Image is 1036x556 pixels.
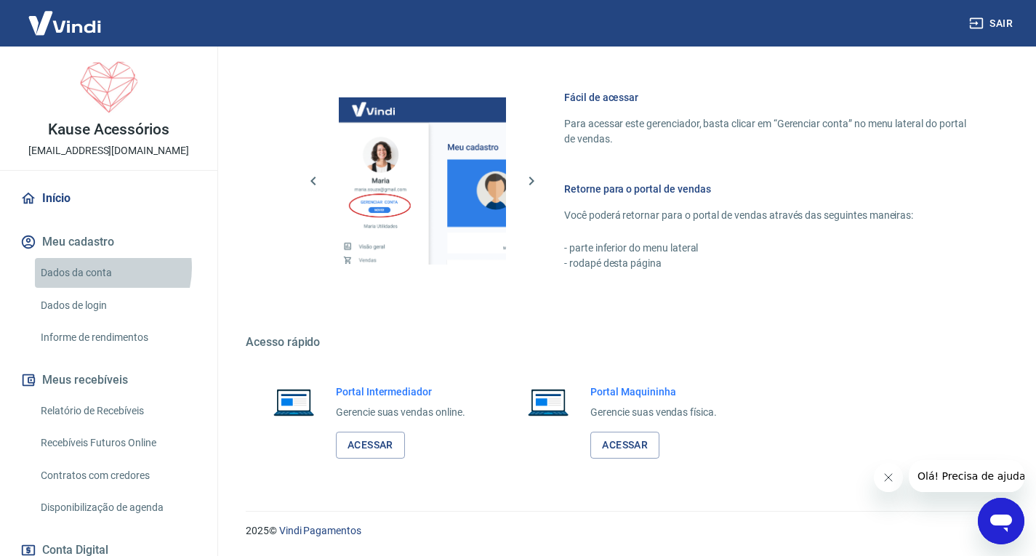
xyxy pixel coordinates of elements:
a: Dados de login [35,291,200,321]
img: 0335727d-d3ee-4287-a96b-b28e95ce0ee7.jpeg [80,58,138,116]
a: Disponibilização de agenda [35,493,200,523]
h6: Retorne para o portal de vendas [564,182,966,196]
p: [EMAIL_ADDRESS][DOMAIN_NAME] [28,143,189,158]
p: 2025 © [246,523,1001,539]
a: Recebíveis Futuros Online [35,428,200,458]
a: Acessar [336,432,405,459]
iframe: Mensagem da empresa [909,460,1024,492]
p: - parte inferior do menu lateral [564,241,966,256]
span: Olá! Precisa de ajuda? [9,10,122,22]
button: Sair [966,10,1019,37]
h6: Portal Intermediador [336,384,465,399]
a: Vindi Pagamentos [279,525,361,536]
img: Imagem de um notebook aberto [518,384,579,419]
p: Você poderá retornar para o portal de vendas através das seguintes maneiras: [564,208,966,223]
a: Informe de rendimentos [35,323,200,352]
img: Imagem da dashboard mostrando o botão de gerenciar conta na sidebar no lado esquerdo [339,97,506,265]
a: Contratos com credores [35,461,200,491]
p: Kause Acessórios [48,122,169,137]
iframe: Fechar mensagem [874,463,903,492]
iframe: Botão para abrir a janela de mensagens [978,498,1024,544]
p: Gerencie suas vendas online. [336,405,465,420]
h6: Portal Maquininha [590,384,717,399]
h6: Fácil de acessar [564,90,966,105]
button: Meu cadastro [17,226,200,258]
img: Imagem de um notebook aberto [263,384,324,419]
p: Gerencie suas vendas física. [590,405,717,420]
a: Dados da conta [35,258,200,288]
button: Meus recebíveis [17,364,200,396]
a: Acessar [590,432,659,459]
a: Início [17,182,200,214]
a: Relatório de Recebíveis [35,396,200,426]
p: Para acessar este gerenciador, basta clicar em “Gerenciar conta” no menu lateral do portal de ven... [564,116,966,147]
p: - rodapé desta página [564,256,966,271]
img: Vindi [17,1,112,45]
h5: Acesso rápido [246,335,1001,350]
